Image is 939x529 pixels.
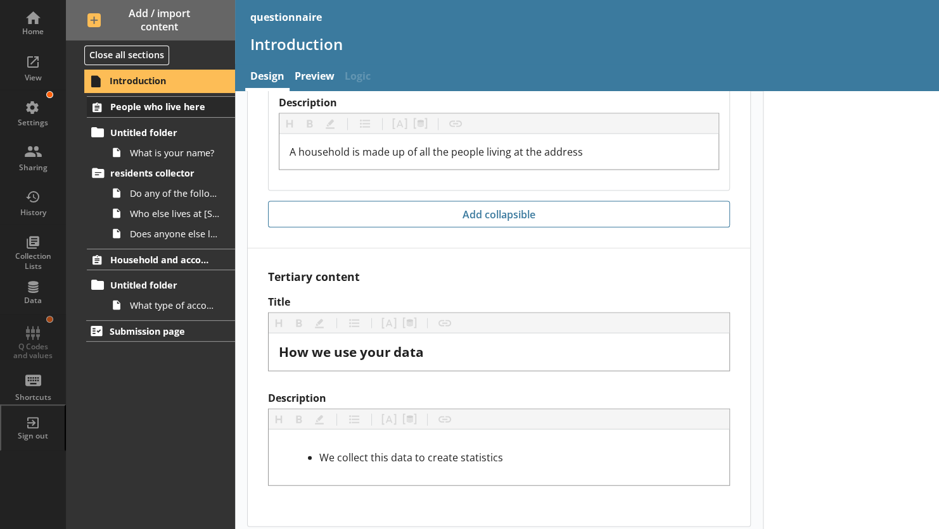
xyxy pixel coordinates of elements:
[84,46,169,65] button: Close all sections
[93,275,235,315] li: Untitled folderWhat type of accommodation is [STREET_ADDRESS]?
[93,163,235,244] li: residents collectorDo any of the following people also live at [STREET_ADDRESS] on [DATE]?Who els...
[279,450,719,465] div: Description
[130,208,219,220] span: Who else lives at [STREET_ADDRESS]?
[130,228,219,240] span: Does anyone else live at [STREET_ADDRESS]?
[268,201,730,228] button: Add collapsible
[87,249,234,270] a: Household and accommodation
[110,254,214,266] span: Household and accommodation
[279,96,719,109] label: Description
[11,118,55,128] div: Settings
[290,144,708,159] div: Description
[110,325,214,337] span: Submission page
[87,96,234,118] a: People who live here
[86,320,235,342] a: Submission page
[106,142,234,163] a: What is your name?
[11,73,55,83] div: View
[106,203,234,223] a: Who else lives at [STREET_ADDRESS]?
[268,296,730,309] label: Title
[106,223,234,244] a: Does anyone else live at [STREET_ADDRESS]?
[290,145,583,159] span: A household is made up of all the people living at the address
[87,275,234,295] a: Untitled folder
[11,27,55,37] div: Home
[86,71,235,91] a: Introduction
[110,167,214,179] span: residents collector
[110,101,214,113] span: People who live here
[319,451,503,464] span: We collect this data to create statistics
[250,34,924,54] h1: Introduction
[11,431,55,441] div: Sign out
[93,122,235,163] li: Untitled folderWhat is your name?
[106,295,234,315] a: What type of accommodation is [STREET_ADDRESS]?
[87,122,234,142] a: Untitled folder
[11,392,55,402] div: Shortcuts
[110,75,214,87] span: Introduction
[268,269,730,284] h2: Tertiary content
[110,279,214,291] span: Untitled folder
[130,147,219,159] span: What is your name?
[130,187,219,199] span: Do any of the following people also live at [STREET_ADDRESS] on [DATE]?
[87,7,214,34] span: Add / import content
[290,64,340,91] a: Preview
[130,299,219,311] span: What type of accommodation is [STREET_ADDRESS]?
[250,10,322,24] div: questionnaire
[11,296,55,306] div: Data
[11,163,55,173] div: Sharing
[268,392,730,405] label: Description
[11,251,55,271] div: Collection Lists
[66,249,235,315] li: Household and accommodationUntitled folderWhat type of accommodation is [STREET_ADDRESS]?
[245,64,290,91] a: Design
[110,127,214,139] span: Untitled folder
[340,64,376,91] span: Logic
[106,183,234,203] a: Do any of the following people also live at [STREET_ADDRESS] on [DATE]?
[11,208,55,218] div: History
[66,96,235,244] li: People who live hereUntitled folderWhat is your name?residents collectorDo any of the following p...
[87,163,234,183] a: residents collector
[279,343,424,361] span: How we use your data
[279,344,719,361] div: Title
